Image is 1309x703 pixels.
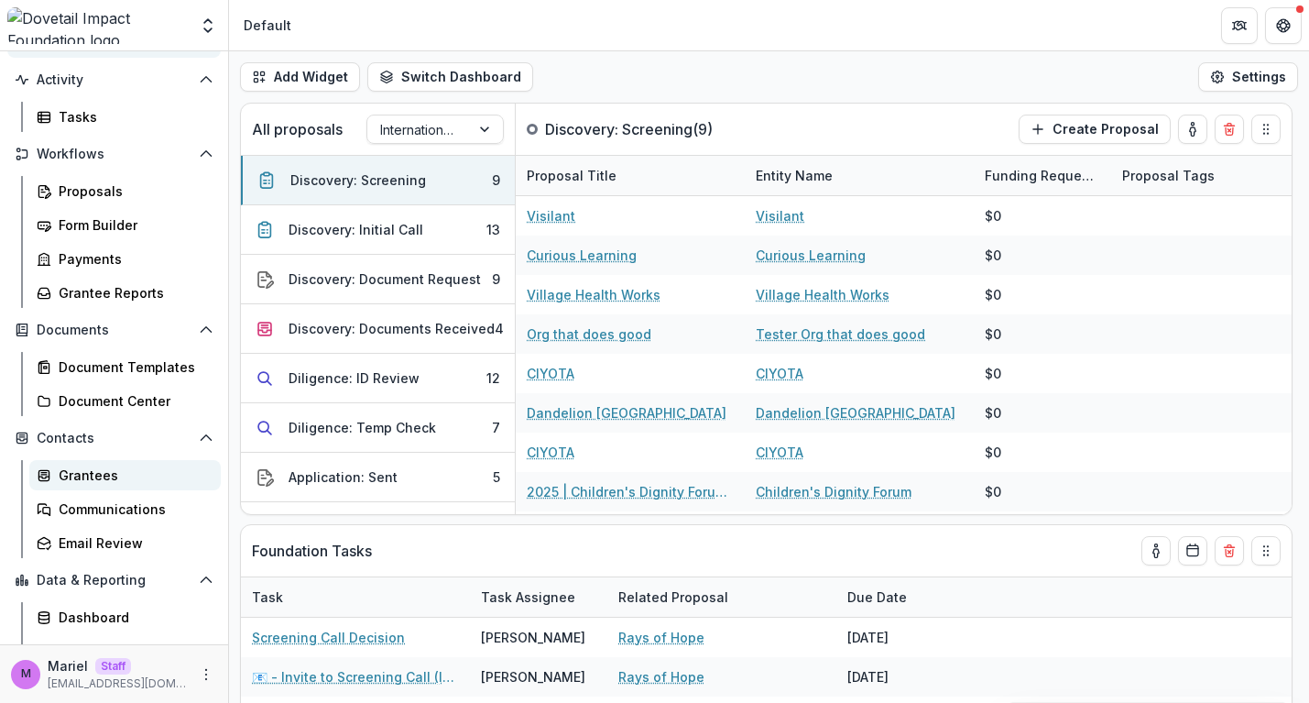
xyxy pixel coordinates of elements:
[756,364,803,383] a: CIYOTA
[21,668,31,680] div: Mariel
[289,467,398,487] div: Application: Sent
[241,354,515,403] button: Diligence: ID Review12
[527,324,651,344] a: Org that does good
[289,269,481,289] div: Discovery: Document Request
[241,588,294,607] div: Task
[836,588,918,607] div: Due Date
[240,62,360,92] button: Add Widget
[37,323,191,338] span: Documents
[236,12,299,38] nav: breadcrumb
[1251,115,1281,144] button: Drag
[29,386,221,416] a: Document Center
[37,573,191,588] span: Data & Reporting
[836,618,974,657] div: [DATE]
[59,107,206,126] div: Tasks
[7,139,221,169] button: Open Workflows
[195,7,221,44] button: Open entity switcher
[495,319,504,338] div: 4
[527,285,660,304] a: Village Health Works
[59,215,206,235] div: Form Builder
[1019,115,1171,144] button: Create Proposal
[527,443,574,462] a: CIYOTA
[985,324,1001,344] div: $0
[756,285,889,304] a: Village Health Works
[252,667,459,687] a: 📧 - Invite to Screening Call (Int'l)
[493,467,500,487] div: 5
[1198,62,1298,92] button: Settings
[29,460,221,490] a: Grantees
[486,220,500,239] div: 13
[252,628,405,647] a: Screening Call Decision
[756,482,911,501] a: Children's Dignity Forum
[59,181,206,201] div: Proposals
[756,403,955,423] a: Dandelion [GEOGRAPHIC_DATA]
[486,368,500,388] div: 12
[1251,536,1281,566] button: Drag
[985,482,1001,501] div: $0
[289,319,495,338] div: Discovery: Documents Received
[252,540,372,562] p: Foundation Tasks
[29,244,221,274] a: Payments
[618,667,704,687] a: Rays of Hope
[607,577,836,617] div: Related Proposal
[481,667,585,687] div: [PERSON_NAME]
[59,642,206,661] div: Data Report
[195,664,217,686] button: More
[59,391,206,411] div: Document Center
[29,528,221,558] a: Email Review
[59,500,206,519] div: Communications
[527,403,726,423] a: Dandelion [GEOGRAPHIC_DATA]
[29,210,221,240] a: Form Builder
[252,118,343,140] p: All proposals
[241,255,515,304] button: Discovery: Document Request9
[48,656,88,676] p: Mariel
[756,443,803,462] a: CIYOTA
[241,205,515,255] button: Discovery: Initial Call13
[974,166,1111,185] div: Funding Requested
[59,533,206,553] div: Email Review
[59,357,206,377] div: Document Templates
[470,577,607,617] div: Task Assignee
[756,206,804,225] a: Visilant
[29,102,221,132] a: Tasks
[745,166,844,185] div: Entity Name
[745,156,974,195] div: Entity Name
[289,220,423,239] div: Discovery: Initial Call
[985,364,1001,383] div: $0
[367,62,533,92] button: Switch Dashboard
[59,466,206,485] div: Grantees
[7,65,221,94] button: Open Activity
[516,156,745,195] div: Proposal Title
[836,657,974,697] div: [DATE]
[985,443,1001,462] div: $0
[29,278,221,308] a: Grantee Reports
[1215,115,1244,144] button: Delete card
[756,324,925,344] a: Tester Org that does good
[618,628,704,647] a: Rays of Hope
[37,72,191,88] span: Activity
[29,176,221,206] a: Proposals
[29,636,221,666] a: Data Report
[95,658,131,675] p: Staff
[241,403,515,453] button: Diligence: Temp Check7
[974,156,1111,195] div: Funding Requested
[59,283,206,302] div: Grantee Reports
[836,577,974,617] div: Due Date
[37,147,191,162] span: Workflows
[1141,536,1171,566] button: toggle-assigned-to-me
[241,577,470,617] div: Task
[244,16,291,35] div: Default
[7,315,221,345] button: Open Documents
[527,364,574,383] a: CIYOTA
[290,170,426,190] div: Discovery: Screening
[481,628,585,647] div: [PERSON_NAME]
[59,608,206,627] div: Dashboard
[48,676,188,692] p: [EMAIL_ADDRESS][DOMAIN_NAME]
[241,453,515,502] button: Application: Sent5
[37,431,191,446] span: Contacts
[545,118,713,140] p: Discovery: Screening ( 9 )
[7,566,221,595] button: Open Data & Reporting
[241,304,515,354] button: Discovery: Documents Received4
[1178,536,1207,566] button: Calendar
